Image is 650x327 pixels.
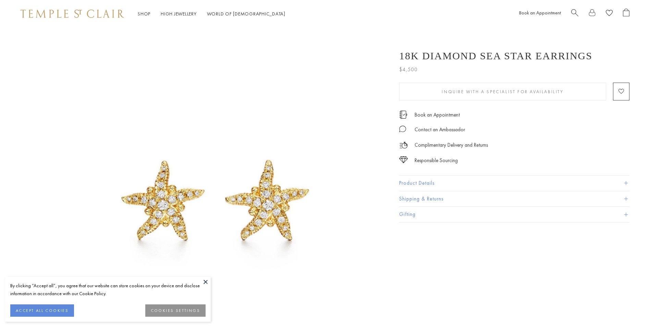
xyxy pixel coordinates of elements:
[571,9,578,19] a: Search
[399,111,407,119] img: icon_appointment.svg
[399,83,606,100] button: Inquire With A Specialist for Availability
[623,9,629,19] a: Open Shopping Bag
[399,191,629,207] button: Shipping & Returns
[138,11,150,17] a: ShopShop
[21,10,124,18] img: Temple St. Clair
[399,175,629,191] button: Product Details
[161,11,197,17] a: High JewelleryHigh Jewellery
[207,11,285,17] a: World of [DEMOGRAPHIC_DATA]World of [DEMOGRAPHIC_DATA]
[415,156,458,165] div: Responsible Sourcing
[442,89,563,95] span: Inquire With A Specialist for Availability
[399,65,418,74] span: $4,500
[399,125,406,132] img: MessageIcon-01_2.svg
[399,156,408,163] img: icon_sourcing.svg
[145,304,206,317] button: COOKIES SETTINGS
[399,141,408,149] img: icon_delivery.svg
[10,282,206,298] div: By clicking “Accept all”, you agree that our website can store cookies on your device and disclos...
[415,125,465,134] div: Contact an Ambassador
[606,9,613,19] a: View Wishlist
[10,304,74,317] button: ACCEPT ALL COOKIES
[519,10,561,16] a: Book an Appointment
[415,141,488,149] p: Complimentary Delivery and Returns
[415,111,460,119] a: Book an Appointment
[399,207,629,222] button: Gifting
[399,50,592,62] h1: 18K Diamond Sea Star Earrings
[138,10,285,18] nav: Main navigation
[616,295,643,320] iframe: Gorgias live chat messenger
